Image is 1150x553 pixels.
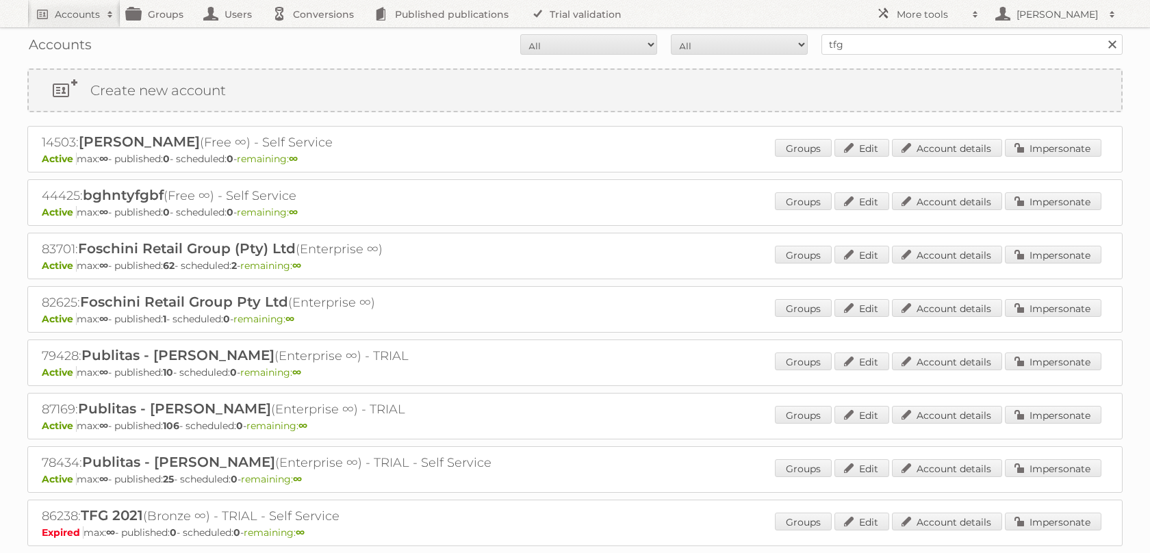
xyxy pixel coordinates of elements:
strong: ∞ [99,366,108,378]
strong: 0 [170,526,177,539]
strong: 0 [233,526,240,539]
span: Active [42,259,77,272]
span: bghntyfgbf [83,187,164,203]
span: Publitas - [PERSON_NAME] [81,347,274,363]
span: remaining: [244,526,305,539]
span: Active [42,473,77,485]
span: TFG 2021 [81,507,143,524]
strong: ∞ [289,206,298,218]
span: remaining: [240,259,301,272]
a: Impersonate [1005,352,1101,370]
span: Active [42,206,77,218]
a: Impersonate [1005,192,1101,210]
span: Expired [42,526,84,539]
a: Edit [834,246,889,263]
span: [PERSON_NAME] [79,133,200,150]
p: max: - published: - scheduled: - [42,313,1108,325]
strong: ∞ [285,313,294,325]
a: Impersonate [1005,459,1101,477]
a: Groups [775,139,832,157]
h2: More tools [897,8,965,21]
h2: 79428: (Enterprise ∞) - TRIAL [42,347,521,365]
a: Account details [892,352,1002,370]
strong: ∞ [289,153,298,165]
a: Account details [892,192,1002,210]
strong: ∞ [296,526,305,539]
a: Groups [775,459,832,477]
p: max: - published: - scheduled: - [42,526,1108,539]
a: Groups [775,406,832,424]
span: remaining: [246,420,307,432]
span: remaining: [237,153,298,165]
p: max: - published: - scheduled: - [42,420,1108,432]
strong: 0 [231,473,238,485]
span: Active [42,153,77,165]
strong: ∞ [99,420,108,432]
a: Account details [892,299,1002,317]
strong: 10 [163,366,173,378]
strong: ∞ [99,473,108,485]
strong: ∞ [99,259,108,272]
p: max: - published: - scheduled: - [42,206,1108,218]
strong: ∞ [292,366,301,378]
a: Impersonate [1005,513,1101,530]
strong: 0 [223,313,230,325]
a: Account details [892,139,1002,157]
a: Account details [892,513,1002,530]
h2: 14503: (Free ∞) - Self Service [42,133,521,151]
a: Groups [775,299,832,317]
strong: ∞ [99,206,108,218]
strong: ∞ [293,473,302,485]
h2: 86238: (Bronze ∞) - TRIAL - Self Service [42,507,521,525]
a: Edit [834,139,889,157]
h2: [PERSON_NAME] [1013,8,1102,21]
span: remaining: [241,473,302,485]
strong: 62 [163,259,175,272]
span: Active [42,420,77,432]
strong: 0 [163,153,170,165]
strong: ∞ [292,259,301,272]
h2: 44425: (Free ∞) - Self Service [42,187,521,205]
a: Edit [834,459,889,477]
p: max: - published: - scheduled: - [42,259,1108,272]
span: Foschini Retail Group (Pty) Ltd [78,240,296,257]
a: Edit [834,192,889,210]
h2: 78434: (Enterprise ∞) - TRIAL - Self Service [42,454,521,472]
p: max: - published: - scheduled: - [42,473,1108,485]
a: Account details [892,246,1002,263]
strong: 25 [163,473,174,485]
a: Create new account [29,70,1121,111]
a: Account details [892,406,1002,424]
strong: ∞ [99,313,108,325]
span: remaining: [237,206,298,218]
span: remaining: [240,366,301,378]
a: Edit [834,513,889,530]
strong: 0 [163,206,170,218]
strong: 0 [230,366,237,378]
strong: 106 [163,420,179,432]
h2: 87169: (Enterprise ∞) - TRIAL [42,400,521,418]
a: Groups [775,192,832,210]
strong: 0 [227,153,233,165]
span: Active [42,313,77,325]
span: Active [42,366,77,378]
a: Impersonate [1005,299,1101,317]
span: Foschini Retail Group Pty Ltd [80,294,288,310]
strong: ∞ [298,420,307,432]
a: Account details [892,459,1002,477]
a: Edit [834,299,889,317]
a: Groups [775,352,832,370]
a: Groups [775,513,832,530]
strong: 0 [236,420,243,432]
a: Impersonate [1005,139,1101,157]
h2: 83701: (Enterprise ∞) [42,240,521,258]
h2: Accounts [55,8,100,21]
strong: 1 [163,313,166,325]
span: remaining: [233,313,294,325]
strong: ∞ [99,153,108,165]
span: Publitas - [PERSON_NAME] [78,400,271,417]
a: Edit [834,352,889,370]
strong: 2 [231,259,237,272]
span: Publitas - [PERSON_NAME] [82,454,275,470]
a: Groups [775,246,832,263]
